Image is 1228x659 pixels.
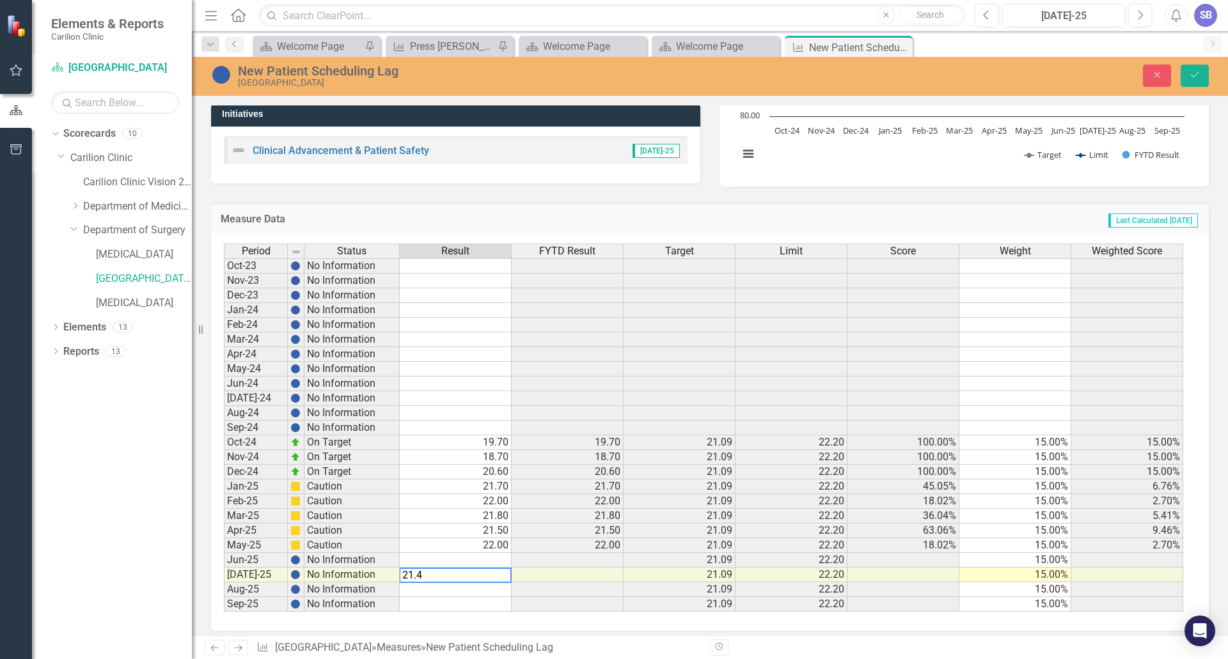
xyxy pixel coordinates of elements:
td: 100.00% [847,465,959,479]
div: New Patient Scheduling Lag [238,64,771,78]
span: Period [242,245,271,257]
button: Show Limit [1076,149,1108,160]
td: Feb-24 [224,318,288,332]
td: 22.20 [736,509,847,523]
a: [MEDICAL_DATA] [96,247,192,262]
text: Aug-25 [1119,125,1145,136]
td: 19.70 [400,435,512,450]
td: 15.00% [959,538,1071,553]
td: 19.70 [512,435,624,450]
td: Nov-24 [224,450,288,465]
td: 63.06% [847,523,959,538]
td: Dec-24 [224,465,288,479]
td: No Information [304,288,400,303]
td: 15.00% [959,553,1071,568]
a: Department of Surgery [83,223,192,238]
img: BgCOk07PiH71IgAAAABJRU5ErkJggg== [290,423,301,433]
td: No Information [304,391,400,406]
td: 15.00% [959,494,1071,509]
td: 21.80 [400,509,512,523]
td: 2.70% [1071,538,1183,553]
td: No Information [304,303,400,318]
img: cBAA0RP0Y6D5n+AAAAAElFTkSuQmCC [290,511,301,521]
img: BgCOk07PiH71IgAAAABJRU5ErkJggg== [290,290,301,300]
td: No Information [304,362,400,376]
img: BgCOk07PiH71IgAAAABJRU5ErkJggg== [290,378,301,389]
button: SB [1194,4,1217,27]
img: cBAA0RP0Y6D5n+AAAAAElFTkSuQmCC [290,525,301,536]
td: 15.00% [959,450,1071,465]
td: Sep-24 [224,421,288,435]
td: 5.41% [1071,509,1183,523]
a: Welcome Page [522,38,643,54]
td: No Information [304,553,400,568]
td: On Target [304,465,400,479]
text: Jan-25 [878,125,902,136]
a: [GEOGRAPHIC_DATA] [51,61,179,75]
td: 20.60 [400,465,512,479]
td: No Information [304,347,400,362]
td: Caution [304,538,400,553]
td: 18.02% [847,538,959,553]
img: BgCOk07PiH71IgAAAABJRU5ErkJggg== [290,320,301,330]
img: BgCOk07PiH71IgAAAABJRU5ErkJggg== [290,408,301,418]
td: Aug-25 [224,582,288,597]
td: 100.00% [847,450,959,465]
img: No Information [211,65,232,85]
td: 21.70 [400,479,512,494]
td: No Information [304,258,400,274]
td: 100.00% [847,435,959,450]
td: 22.20 [736,523,847,538]
td: 21.09 [624,435,736,450]
td: Sep-25 [224,597,288,612]
td: 15.00% [959,597,1071,612]
td: 15.00% [959,568,1071,582]
h3: Initiatives [222,109,694,119]
div: Welcome Page [676,38,776,54]
div: 13 [113,322,133,332]
div: Press [PERSON_NAME]: Friendliness & courtesy of care provider [410,38,494,54]
a: Clinical Advancement & Patient Safety [253,144,429,157]
a: Carilion Clinic Vision 2025 Scorecard [83,175,192,190]
img: ClearPoint Strategy [6,14,29,37]
td: 22.20 [736,597,847,612]
td: 21.09 [624,553,736,568]
text: [DATE]-25 [1080,125,1116,136]
span: Search [917,10,944,20]
td: Mar-25 [224,509,288,523]
td: Oct-24 [224,435,288,450]
img: BgCOk07PiH71IgAAAABJRU5ErkJggg== [290,584,301,594]
span: Elements & Reports [51,16,164,31]
td: 21.09 [624,494,736,509]
td: 22.20 [736,538,847,553]
td: 22.20 [736,582,847,597]
img: BgCOk07PiH71IgAAAABJRU5ErkJggg== [290,349,301,359]
text: May-25 [1015,125,1043,136]
text: Apr-25 [982,125,1007,136]
a: Elements [63,320,106,335]
td: 22.20 [736,465,847,479]
span: [DATE]-25 [633,144,680,158]
img: cBAA0RP0Y6D5n+AAAAAElFTkSuQmCC [290,496,301,506]
img: BgCOk07PiH71IgAAAABJRU5ErkJggg== [290,393,301,403]
span: FYTD Result [539,245,595,257]
a: Department of Medicine [83,199,192,214]
td: Oct-23 [224,258,288,274]
td: 15.00% [959,523,1071,538]
td: 22.00 [512,494,624,509]
img: cBAA0RP0Y6D5n+AAAAAElFTkSuQmCC [290,540,301,550]
td: 18.70 [512,450,624,465]
div: New Patient Scheduling Lag [809,40,909,56]
td: 15.00% [1071,435,1183,450]
td: 15.00% [959,465,1071,479]
td: 15.00% [1071,450,1183,465]
td: 21.80 [512,509,624,523]
td: Jun-24 [224,376,288,391]
img: BgCOk07PiH71IgAAAABJRU5ErkJggg== [290,570,301,580]
td: 21.09 [624,509,736,523]
a: Reports [63,345,99,359]
div: » » [256,640,700,655]
td: On Target [304,450,400,465]
text: Nov-24 [808,125,835,136]
a: Press [PERSON_NAME]: Friendliness & courtesy of care provider [389,38,494,54]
